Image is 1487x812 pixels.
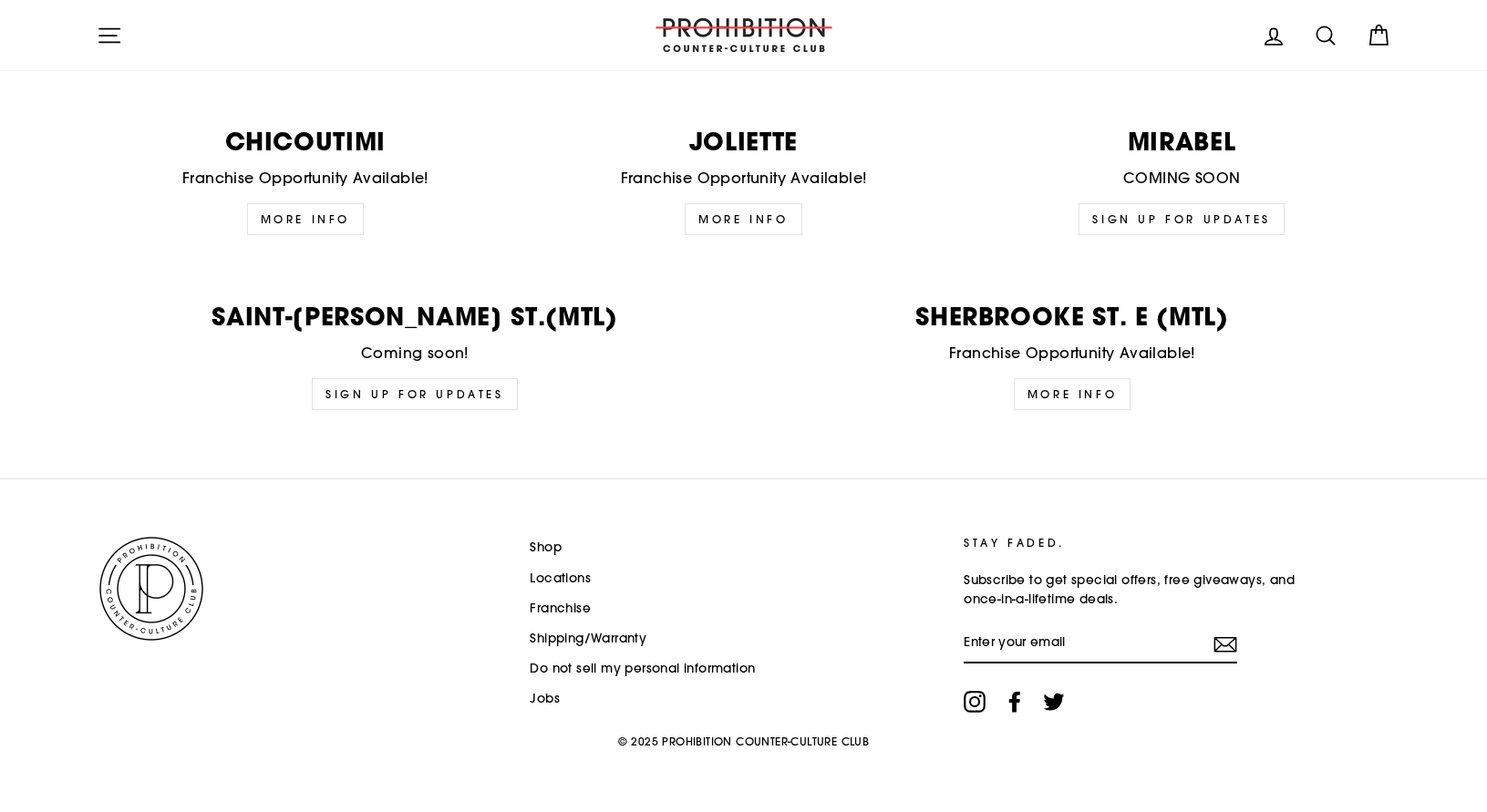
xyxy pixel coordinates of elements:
p: COMING SOON [973,167,1391,190]
a: Jobs [530,685,560,713]
img: PROHIBITION COUNTER-CULTURE CLUB [97,534,206,643]
p: Franchise Opportunity Available! [534,167,953,190]
a: Sign up for updates [312,378,517,410]
p: Sherbrooke st. E (mtl) [754,303,1391,328]
a: MORE INFO [247,203,364,235]
a: More Info [1014,378,1131,410]
p: MIRABEL [973,128,1391,153]
p: Chicoutimi [97,128,515,153]
p: JOLIETTE [534,128,953,153]
p: Saint-[PERSON_NAME] St.(MTL) [97,303,734,328]
a: SIGN UP FOR UPDATES [1079,203,1284,235]
img: PROHIBITION COUNTER-CULTURE CLUB [653,18,835,52]
a: Franchise [530,595,591,622]
a: Shop [530,534,562,561]
a: More Info [685,203,801,235]
a: Locations [530,565,591,592]
p: Franchise Opportunity Available! [97,167,515,190]
input: Enter your email [964,623,1237,663]
p: Subscribe to get special offers, free giveaways, and once-in-a-lifetime deals. [964,570,1323,611]
a: Shipping/Warranty [530,625,646,653]
p: © 2025 PROHIBITION COUNTER-CULTURE CLUB [97,726,1391,757]
p: Coming soon! [97,342,734,365]
a: Do not sell my personal information [530,655,755,683]
p: Franchise Opportunity Available! [754,342,1391,365]
p: STAY FADED. [964,534,1323,551]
